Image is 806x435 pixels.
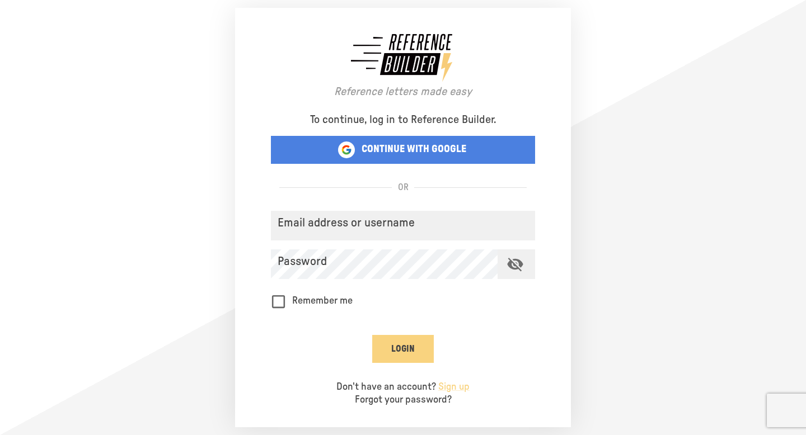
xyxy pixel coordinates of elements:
button: Login [372,335,434,363]
img: logo [347,29,459,84]
a: Forgot your password? [355,395,452,405]
p: OR [398,182,409,193]
p: Remember me [292,295,353,308]
p: CONTINUE WITH GOOGLE [362,143,466,156]
button: CONTINUE WITH GOOGLE [271,136,535,164]
a: Sign up [438,382,470,392]
p: To continue, log in to Reference Builder. [310,112,496,127]
p: Don't have an account? [336,381,470,394]
p: Reference letters made easy [334,84,472,99]
button: toggle password visibility [502,251,528,277]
